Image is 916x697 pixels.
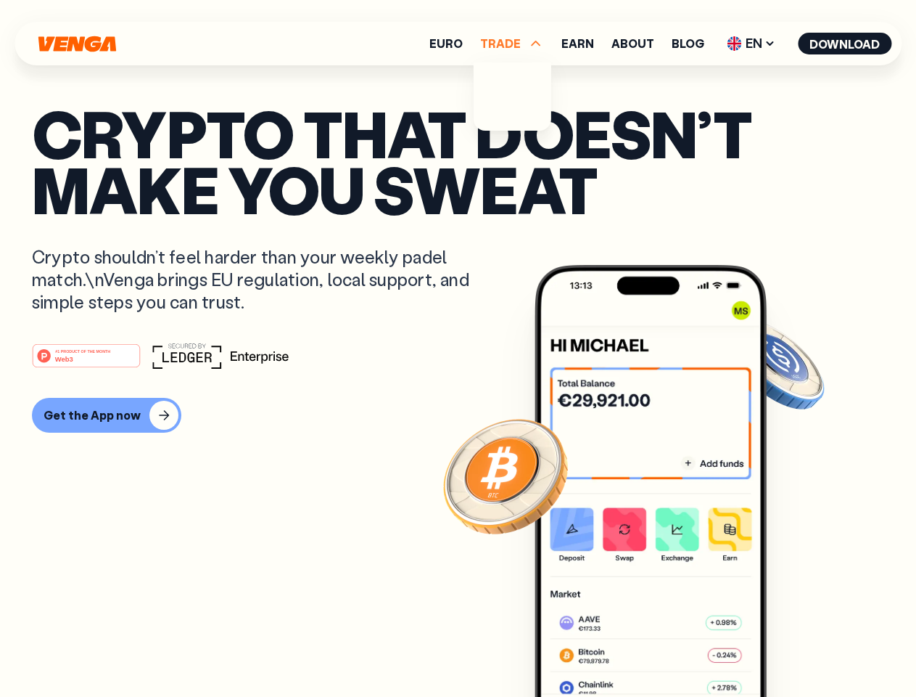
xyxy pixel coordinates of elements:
p: Crypto shouldn’t feel harder than your weekly padel match.\nVenga brings EU regulation, local sup... [32,245,490,314]
a: Get the App now [32,398,884,433]
img: flag-uk [727,36,741,51]
button: Get the App now [32,398,181,433]
span: TRADE [480,35,544,52]
div: Get the App now [44,408,141,423]
a: Blog [672,38,704,49]
tspan: Web3 [55,354,73,362]
p: Crypto that doesn’t make you sweat [32,105,884,216]
span: EN [722,32,780,55]
tspan: #1 PRODUCT OF THE MONTH [55,348,110,353]
button: Download [798,33,891,54]
a: #1 PRODUCT OF THE MONTHWeb3 [32,352,141,371]
a: Euro [429,38,463,49]
svg: Home [36,36,117,52]
img: USDC coin [723,312,828,417]
a: Earn [561,38,594,49]
img: Bitcoin [440,410,571,541]
a: About [611,38,654,49]
span: TRADE [480,38,521,49]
